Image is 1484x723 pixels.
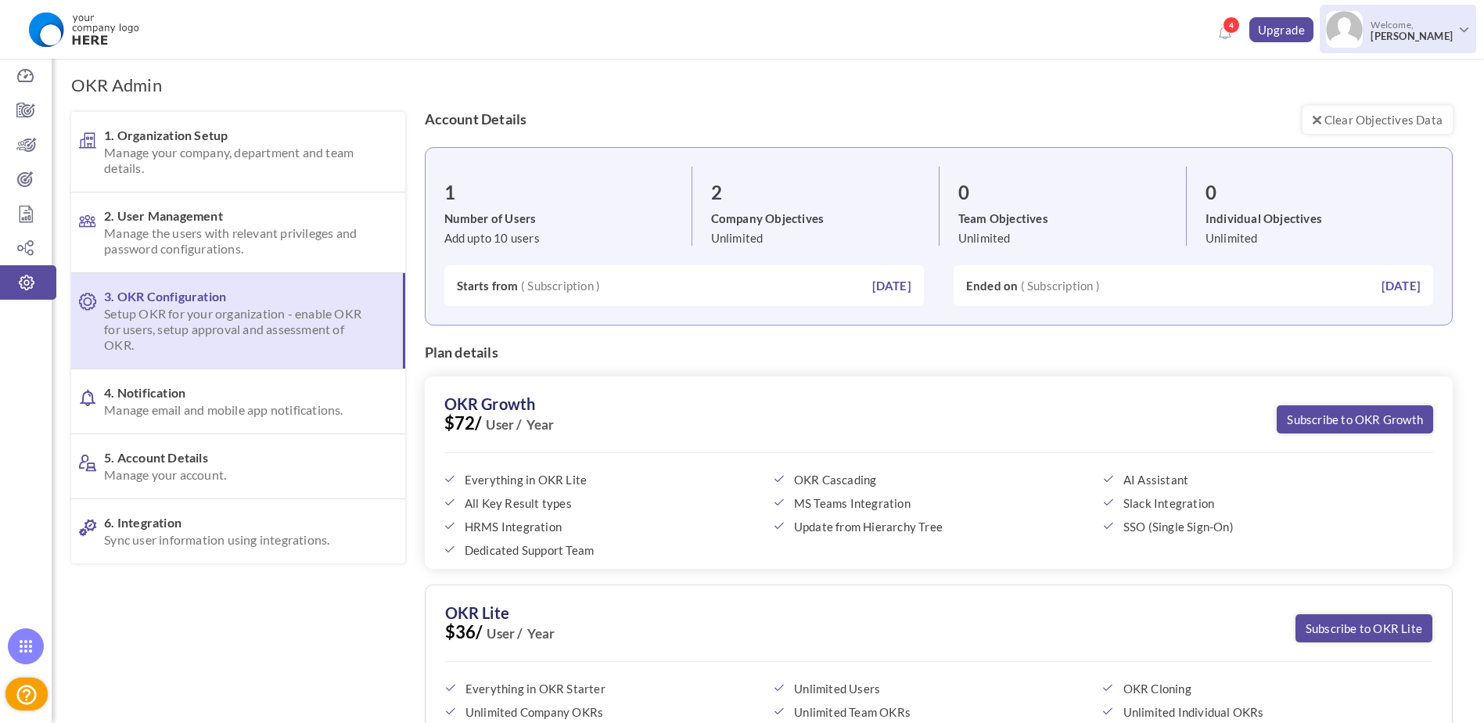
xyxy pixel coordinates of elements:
[1123,496,1407,510] span: Slack Integration
[444,210,692,226] label: Number of Users
[465,705,749,719] span: Unlimited Company OKRs
[711,231,764,245] span: Unlimited
[958,231,1011,245] span: Unlimited
[104,128,368,176] span: 1. Organization Setup
[711,182,939,203] h3: 2
[1320,5,1476,50] a: Photo Welcome,[PERSON_NAME]
[104,208,368,257] span: 2. User Management
[794,682,1077,696] span: Unlimited Users
[1326,11,1363,48] img: Photo
[958,210,1186,226] label: Team Objectives
[1277,405,1433,433] a: Subscribe to OKR Growth
[465,520,748,534] span: HRMS Integration
[425,112,1453,128] h4: Account Details
[444,182,692,203] h3: 1
[1295,614,1432,642] a: Subscribe to OKR Lite
[444,415,1434,453] span: $72/
[104,467,368,483] span: Manage your account.
[1206,231,1258,245] span: Unlimited
[1371,31,1453,42] span: [PERSON_NAME]
[794,520,1077,534] span: Update from Hierarchy Tree
[18,10,149,49] img: Logo
[104,450,368,483] span: 5. Account Details
[104,402,368,418] span: Manage email and mobile app notifications.
[1021,278,1100,293] span: ( Subscription )
[104,289,366,353] span: 3. OKR Configuration
[104,145,368,176] span: Manage your company, department and team details.
[445,624,1433,662] span: $36/
[1206,210,1433,226] label: Individual Objectives
[794,705,1077,719] span: Unlimited Team OKRs
[711,210,939,226] label: Company Objectives
[104,532,368,548] span: Sync user information using integrations.
[457,279,519,293] b: Starts from
[1213,20,1238,45] a: Notifications
[483,626,523,642] b: User /
[465,682,749,696] span: Everything in OKR Starter
[104,515,368,548] span: 6. Integration
[444,231,540,245] span: Add upto 10 users
[1363,11,1457,50] span: Welcome,
[1382,278,1421,293] label: [DATE]
[794,473,1077,487] span: OKR Cascading
[958,182,1186,203] h3: 0
[1123,520,1407,534] span: SSO (Single Sign-On)
[104,306,366,353] span: Setup OKR for your organization - enable OKR for users, setup approval and assessment of OKR.
[1249,17,1314,42] a: Upgrade
[1206,182,1433,203] h3: 0
[71,74,162,96] h1: OKR Admin
[465,496,748,510] span: All Key Result types
[71,499,405,563] a: 6. IntegrationSync user information using integrations.
[1123,705,1407,719] span: Unlimited Individual OKRs
[482,417,522,433] b: User /
[445,605,510,620] label: OKR Lite
[1303,106,1453,134] a: Clear Objectives Data
[465,473,748,487] span: Everything in OKR Lite
[104,225,368,257] span: Manage the users with relevant privileges and password configurations.
[425,345,1453,361] h4: Plan details
[465,543,748,557] span: Dedicated Support Team
[966,279,1019,293] b: Ended on
[104,385,368,418] span: 4. Notification
[794,496,1077,510] span: MS Teams Integration
[872,278,911,293] label: [DATE]
[523,626,555,642] b: Year
[521,278,600,293] span: ( Subscription )
[523,417,555,433] b: Year
[444,396,536,412] label: OKR Growth
[1123,473,1407,487] span: AI Assistant
[1123,682,1407,696] span: OKR Cloning
[1223,16,1240,34] span: 4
